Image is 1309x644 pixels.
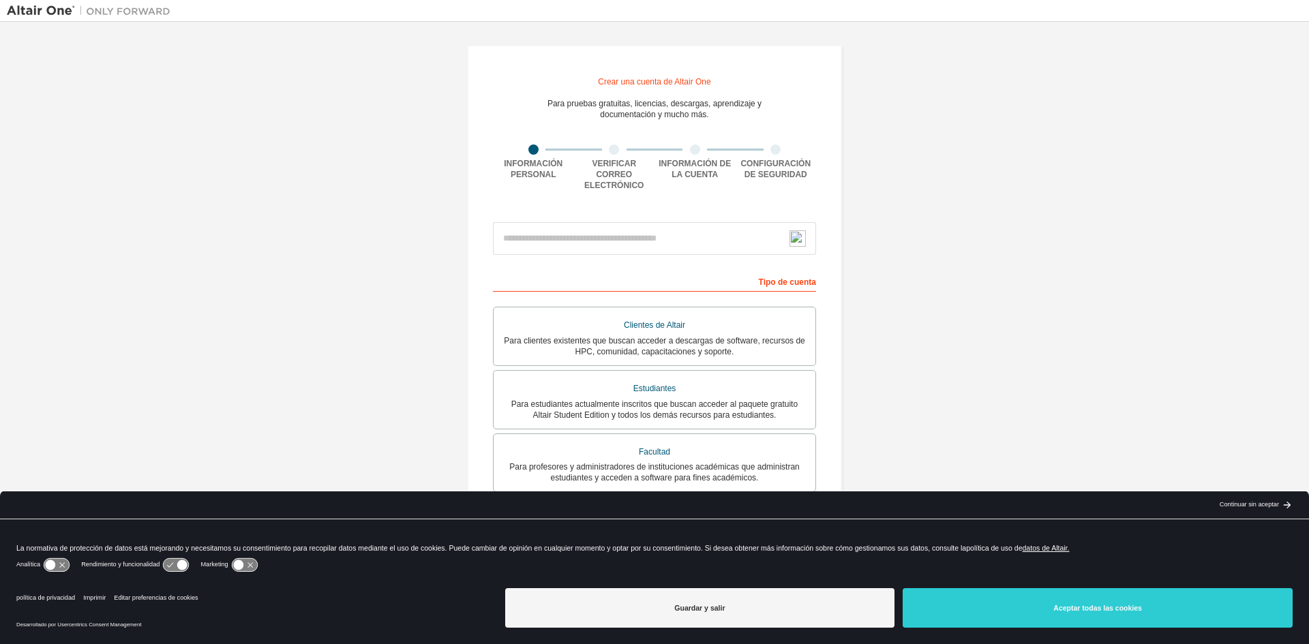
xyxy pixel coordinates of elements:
[509,462,800,482] font: Para profesores y administradores de instituciones académicas que administran estudiantes y acced...
[504,336,805,356] font: Para clientes existentes que buscan acceder a descargas de software, recursos de HPC, comunidad, ...
[624,320,685,330] font: Clientes de Altair
[598,77,710,87] font: Crear una cuenta de Altair One
[584,159,644,190] font: Verificar correo electrónico
[511,399,798,420] font: Para estudiantes actualmente inscritos que buscan acceder al paquete gratuito Altair Student Edit...
[547,99,762,108] font: Para pruebas gratuitas, licencias, descargas, aprendizaje y
[759,277,816,287] font: Tipo de cuenta
[740,159,811,179] font: Configuración de seguridad
[639,447,670,457] font: Facultad
[633,384,676,393] font: Estudiantes
[659,159,731,179] font: Información de la cuenta
[600,110,708,119] font: documentación y mucho más.
[504,159,562,179] font: Información personal
[7,4,177,18] img: Altair Uno
[789,230,806,247] img: npw-badge-icon-locked.svg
